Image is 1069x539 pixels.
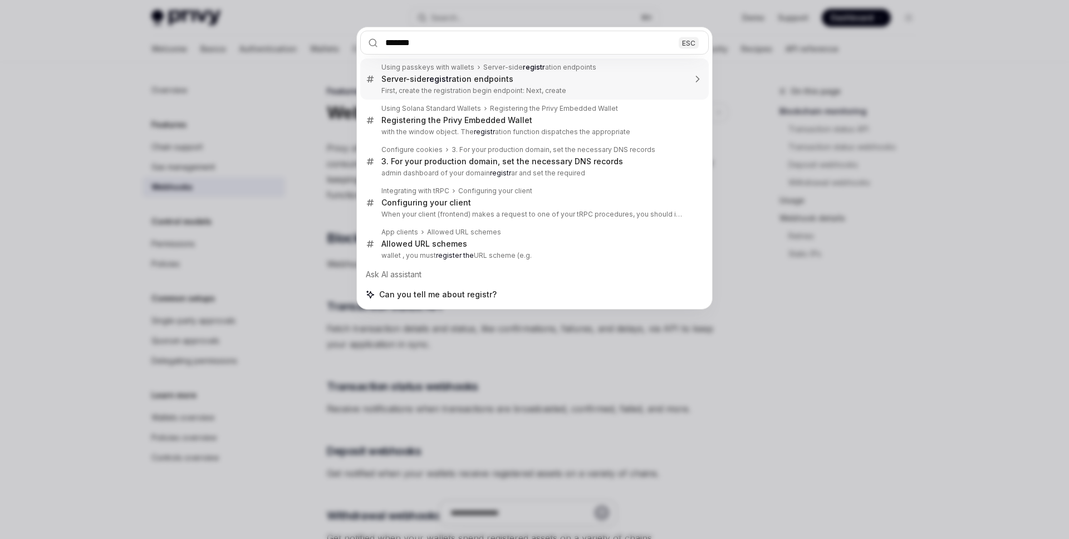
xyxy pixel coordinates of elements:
b: registr [490,169,511,177]
div: 3. For your production domain, set the necessary DNS records [381,156,623,166]
div: Integrating with tRPC [381,187,449,195]
div: App clients [381,228,418,237]
div: Using passkeys with wallets [381,63,474,72]
p: with the window object. The ation function dispatches the appropriate [381,128,685,136]
b: registr [426,74,452,84]
p: wallet , you must URL scheme (e.g. [381,251,685,260]
div: Ask AI assistant [360,264,709,285]
div: Registering the Privy Embedded Wallet [381,115,532,125]
div: Allowed URL schemes [427,228,501,237]
b: registr [523,63,545,71]
b: registr [474,128,495,136]
div: Allowed URL schemes [381,239,467,249]
div: Using Solana Standard Wallets [381,104,481,113]
span: Can you tell me about registr? [379,289,497,300]
div: Configure cookies [381,145,443,154]
b: register the [436,251,474,259]
p: First, create the registration begin endpoint: Next, create [381,86,685,95]
div: Configuring your client [381,198,471,208]
div: Configuring your client [458,187,532,195]
p: admin dashboard of your domain ar and set the required [381,169,685,178]
div: Server-side ation endpoints [483,63,596,72]
div: Registering the Privy Embedded Wallet [490,104,618,113]
div: ESC [679,37,699,48]
div: 3. For your production domain, set the necessary DNS records [452,145,655,154]
div: Server-side ation endpoints [381,74,513,84]
p: When your client (frontend) makes a request to one of your tRPC procedures, you should include the P [381,210,685,219]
